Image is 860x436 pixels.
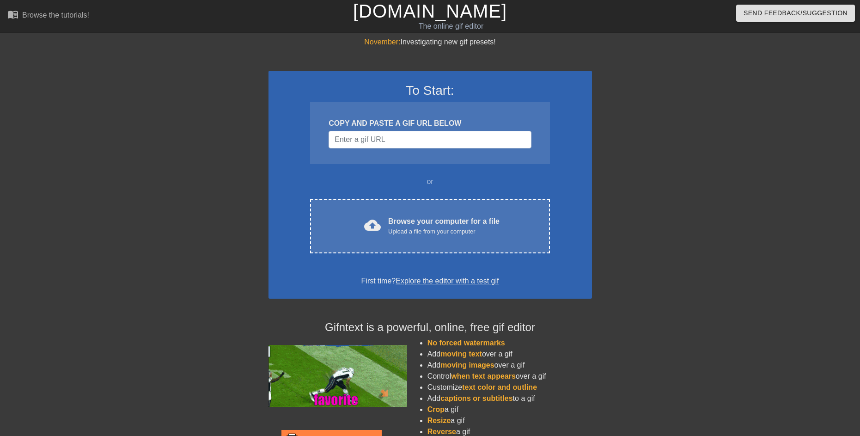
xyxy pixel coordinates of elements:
[427,360,592,371] li: Add over a gif
[427,405,445,413] span: Crop
[396,277,499,285] a: Explore the editor with a test gif
[440,361,494,369] span: moving images
[364,217,381,233] span: cloud_upload
[427,417,451,424] span: Resize
[353,1,507,21] a: [DOMAIN_NAME]
[22,11,89,19] div: Browse the tutorials!
[451,372,516,380] span: when text appears
[427,349,592,360] li: Add over a gif
[281,83,580,98] h3: To Start:
[293,176,568,187] div: or
[364,38,400,46] span: November:
[440,394,512,402] span: captions or subtitles
[744,7,848,19] span: Send Feedback/Suggestion
[268,345,407,407] img: football_small.gif
[736,5,855,22] button: Send Feedback/Suggestion
[281,276,580,287] div: First time?
[427,339,505,347] span: No forced watermarks
[291,21,610,32] div: The online gif editor
[462,383,537,391] span: text color and outline
[329,118,531,129] div: COPY AND PASTE A GIF URL BELOW
[427,428,456,436] span: Reverse
[440,350,482,358] span: moving text
[427,404,592,415] li: a gif
[427,382,592,393] li: Customize
[388,227,500,236] div: Upload a file from your computer
[329,131,531,148] input: Username
[427,393,592,404] li: Add to a gif
[268,37,592,48] div: Investigating new gif presets!
[388,216,500,236] div: Browse your computer for a file
[427,371,592,382] li: Control over a gif
[7,9,89,23] a: Browse the tutorials!
[7,9,18,20] span: menu_book
[427,415,592,426] li: a gif
[268,321,592,334] h4: Gifntext is a powerful, online, free gif editor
